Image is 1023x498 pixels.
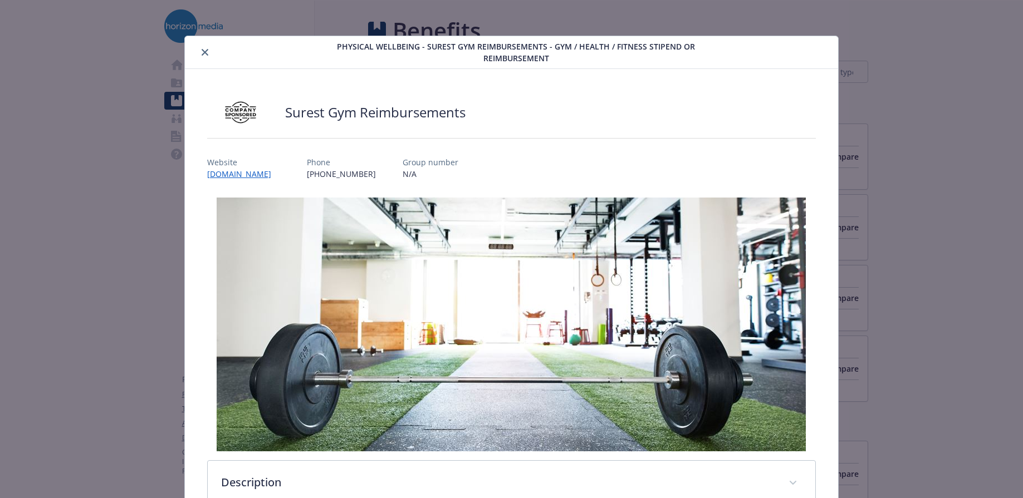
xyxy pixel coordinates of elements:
[207,96,274,129] img: Company Sponsored
[322,41,709,64] span: Physical Wellbeing - Surest Gym Reimbursements - Gym / Health / Fitness Stipend or reimbursement
[307,156,376,168] p: Phone
[198,46,212,59] button: close
[403,156,458,168] p: Group number
[217,198,806,451] img: banner
[285,103,466,122] h2: Surest Gym Reimbursements
[307,168,376,180] p: [PHONE_NUMBER]
[403,168,458,180] p: N/A
[207,169,280,179] a: [DOMAIN_NAME]
[221,474,776,491] p: Description
[207,156,280,168] p: Website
